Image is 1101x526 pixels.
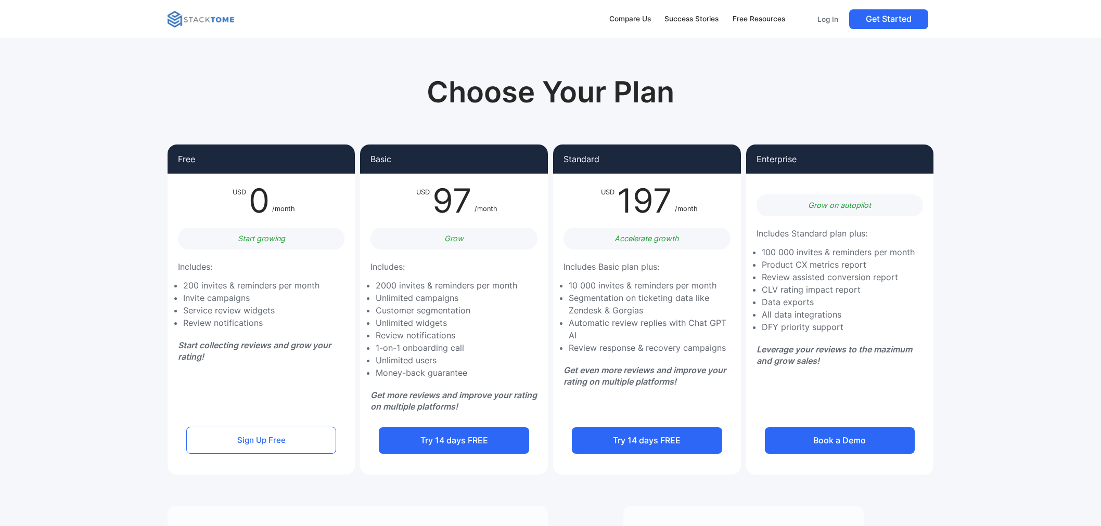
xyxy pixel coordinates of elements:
a: Free Resources [728,8,790,30]
li: Review notifications [376,329,517,341]
div: Success Stories [664,14,719,25]
div: USD [601,184,614,217]
a: Log In [811,9,845,29]
a: Get Started [849,9,928,29]
p: Log In [817,15,838,24]
p: Basic [370,155,391,163]
em: Accelerate growth [614,234,679,243]
li: DFY priority support [762,321,915,333]
li: Review assisted conversion report [762,271,915,283]
li: Review response & recovery campaigns [569,341,736,354]
div: /month [675,184,698,217]
a: Try 14 days FREE [572,427,722,454]
li: Money-back guarantee [376,366,517,379]
a: Try 14 days FREE [379,427,529,454]
p: Enterprise [757,155,797,163]
a: Book a Demo [765,427,915,454]
em: Grow on autopilot [808,201,871,209]
li: 100 000 invites & reminders per month [762,246,915,258]
div: /month [475,184,497,217]
div: Free Resources [733,14,785,25]
div: USD [416,184,430,217]
a: Success Stories [660,8,724,30]
em: Start growing [238,234,285,243]
p: Includes: [178,260,212,274]
em: Grow [444,234,464,243]
p: Free [178,155,195,163]
div: Compare Us [609,14,651,25]
li: Product CX metrics report [762,258,915,271]
li: Invite campaigns [183,292,319,304]
li: Review notifications [183,317,319,329]
li: 1-on-1 onboarding call [376,341,517,354]
li: CLV rating impact report [762,283,915,296]
div: 197 [614,184,675,217]
li: 10 000 invites & reminders per month [569,279,736,292]
p: Includes Standard plan plus: [757,227,867,241]
a: Compare Us [604,8,656,30]
em: Leverage your reviews to the mazimum and grow sales! [757,344,912,366]
li: Segmentation on ticketing data like Zendesk & Gorgias [569,292,736,317]
p: Includes: [370,260,405,274]
div: USD [233,184,246,217]
div: 0 [246,184,272,217]
li: Service review widgets [183,304,319,317]
div: 97 [430,184,475,217]
li: 2000 invites & reminders per month [376,279,517,292]
li: Unlimited campaigns [376,292,517,304]
p: Includes Basic plan plus: [564,260,659,274]
h1: Choose Your Plan [406,75,695,110]
li: Unlimited users [376,354,517,366]
a: Sign Up Free [186,427,336,454]
li: Data exports [762,296,915,308]
li: Customer segmentation [376,304,517,317]
li: Automatic review replies with Chat GPT AI [569,317,736,341]
em: Get even more reviews and improve your rating on multiple platforms! [564,365,726,387]
li: 200 invites & reminders per month [183,279,319,292]
em: Get more reviews and improve your rating on multiple platforms! [370,390,537,412]
li: Unlimited widgets [376,317,517,329]
div: /month [272,184,295,217]
em: Start collecting reviews and grow your rating! [178,340,331,362]
p: Standard [564,155,599,163]
li: All data integrations [762,308,915,321]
